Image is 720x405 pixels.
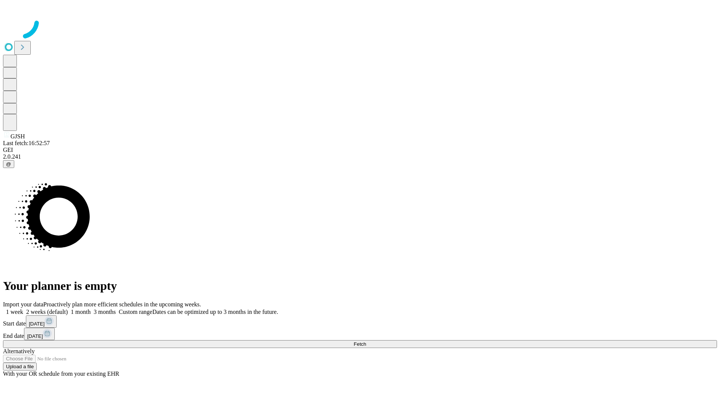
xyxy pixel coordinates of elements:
[3,140,50,146] span: Last fetch: 16:52:57
[119,309,152,315] span: Custom range
[71,309,91,315] span: 1 month
[3,315,717,328] div: Start date
[26,309,68,315] span: 2 weeks (default)
[152,309,278,315] span: Dates can be optimized up to 3 months in the future.
[3,279,717,293] h1: Your planner is empty
[94,309,116,315] span: 3 months
[27,333,43,339] span: [DATE]
[3,363,37,370] button: Upload a file
[3,328,717,340] div: End date
[3,153,717,160] div: 2.0.241
[3,160,14,168] button: @
[3,147,717,153] div: GEI
[10,133,25,139] span: GJSH
[6,161,11,167] span: @
[43,301,201,307] span: Proactively plan more efficient schedules in the upcoming weeks.
[3,301,43,307] span: Import your data
[26,315,57,328] button: [DATE]
[24,328,55,340] button: [DATE]
[3,348,34,354] span: Alternatively
[3,370,119,377] span: With your OR schedule from your existing EHR
[3,340,717,348] button: Fetch
[29,321,45,327] span: [DATE]
[6,309,23,315] span: 1 week
[354,341,366,347] span: Fetch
